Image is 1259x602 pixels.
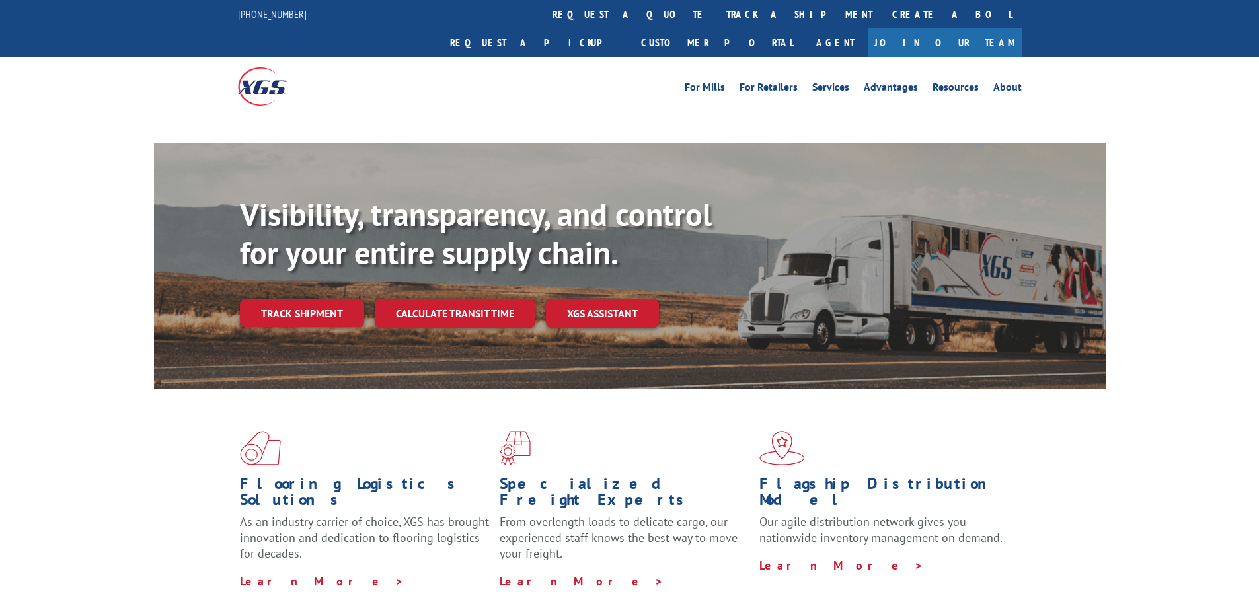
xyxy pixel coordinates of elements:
[500,574,664,589] a: Learn More >
[240,194,712,273] b: Visibility, transparency, and control for your entire supply chain.
[240,299,364,327] a: Track shipment
[240,431,281,465] img: xgs-icon-total-supply-chain-intelligence-red
[759,558,924,573] a: Learn More >
[240,574,404,589] a: Learn More >
[685,82,725,96] a: For Mills
[864,82,918,96] a: Advantages
[500,476,749,514] h1: Specialized Freight Experts
[240,476,490,514] h1: Flooring Logistics Solutions
[546,299,659,328] a: XGS ASSISTANT
[803,28,868,57] a: Agent
[631,28,803,57] a: Customer Portal
[759,431,805,465] img: xgs-icon-flagship-distribution-model-red
[759,476,1009,514] h1: Flagship Distribution Model
[375,299,535,328] a: Calculate transit time
[240,514,489,561] span: As an industry carrier of choice, XGS has brought innovation and dedication to flooring logistics...
[740,82,798,96] a: For Retailers
[933,82,979,96] a: Resources
[759,514,1003,545] span: Our agile distribution network gives you nationwide inventory management on demand.
[868,28,1022,57] a: Join Our Team
[500,431,531,465] img: xgs-icon-focused-on-flooring-red
[238,7,307,20] a: [PHONE_NUMBER]
[440,28,631,57] a: Request a pickup
[812,82,849,96] a: Services
[993,82,1022,96] a: About
[500,514,749,573] p: From overlength loads to delicate cargo, our experienced staff knows the best way to move your fr...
